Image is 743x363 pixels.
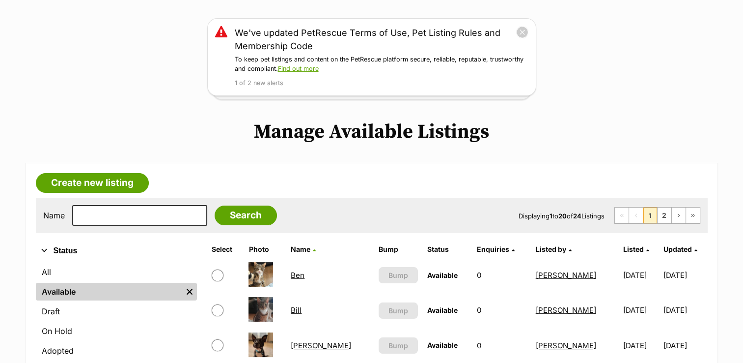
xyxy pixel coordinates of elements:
span: Bump [388,270,408,280]
span: First page [615,208,629,223]
a: [PERSON_NAME] [536,305,596,315]
span: Previous page [629,208,643,223]
p: 1 of 2 new alerts [235,79,528,88]
a: Name [291,245,316,253]
span: Updated [663,245,692,253]
a: Draft [36,302,197,320]
a: Bill [291,305,302,315]
strong: 20 [558,212,567,220]
th: Bump [375,242,422,257]
button: Status [36,244,197,257]
span: Name [291,245,310,253]
span: Listed [623,245,644,253]
a: Available [36,283,182,301]
th: Status [423,242,471,257]
a: Find out more [278,65,319,72]
td: [DATE] [663,293,707,327]
th: Select [208,242,244,257]
button: Bump [379,267,418,283]
td: 0 [472,293,530,327]
strong: 1 [550,212,552,220]
a: On Hold [36,322,197,340]
a: We've updated PetRescue Terms of Use, Pet Listing Rules and Membership Code [235,26,516,53]
button: close [516,26,528,38]
a: Create new listing [36,173,149,193]
th: Photo [245,242,286,257]
td: [DATE] [619,329,662,363]
a: Remove filter [182,283,197,301]
input: Search [215,206,277,225]
strong: 24 [573,212,581,220]
button: Bump [379,337,418,354]
a: [PERSON_NAME] [291,341,351,350]
label: Name [43,211,65,220]
td: 0 [472,258,530,292]
a: Listed [623,245,649,253]
a: Updated [663,245,697,253]
a: [PERSON_NAME] [536,341,596,350]
span: Page 1 [643,208,657,223]
a: Enquiries [476,245,514,253]
span: Available [427,341,457,349]
td: [DATE] [619,258,662,292]
span: Displaying to of Listings [519,212,605,220]
a: All [36,263,197,281]
a: Ben [291,271,304,280]
td: 0 [472,329,530,363]
a: Last page [686,208,700,223]
span: Listed by [536,245,566,253]
span: Bump [388,340,408,351]
td: [DATE] [619,293,662,327]
a: Listed by [536,245,572,253]
span: translation missing: en.admin.listings.index.attributes.enquiries [476,245,509,253]
nav: Pagination [614,207,700,224]
td: [DATE] [663,329,707,363]
a: Next page [672,208,686,223]
p: To keep pet listings and content on the PetRescue platform secure, reliable, reputable, trustwort... [235,55,528,74]
span: Bump [388,305,408,316]
button: Bump [379,302,418,319]
a: Page 2 [658,208,671,223]
a: [PERSON_NAME] [536,271,596,280]
span: Available [427,271,457,279]
span: Available [427,306,457,314]
a: Adopted [36,342,197,360]
td: [DATE] [663,258,707,292]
